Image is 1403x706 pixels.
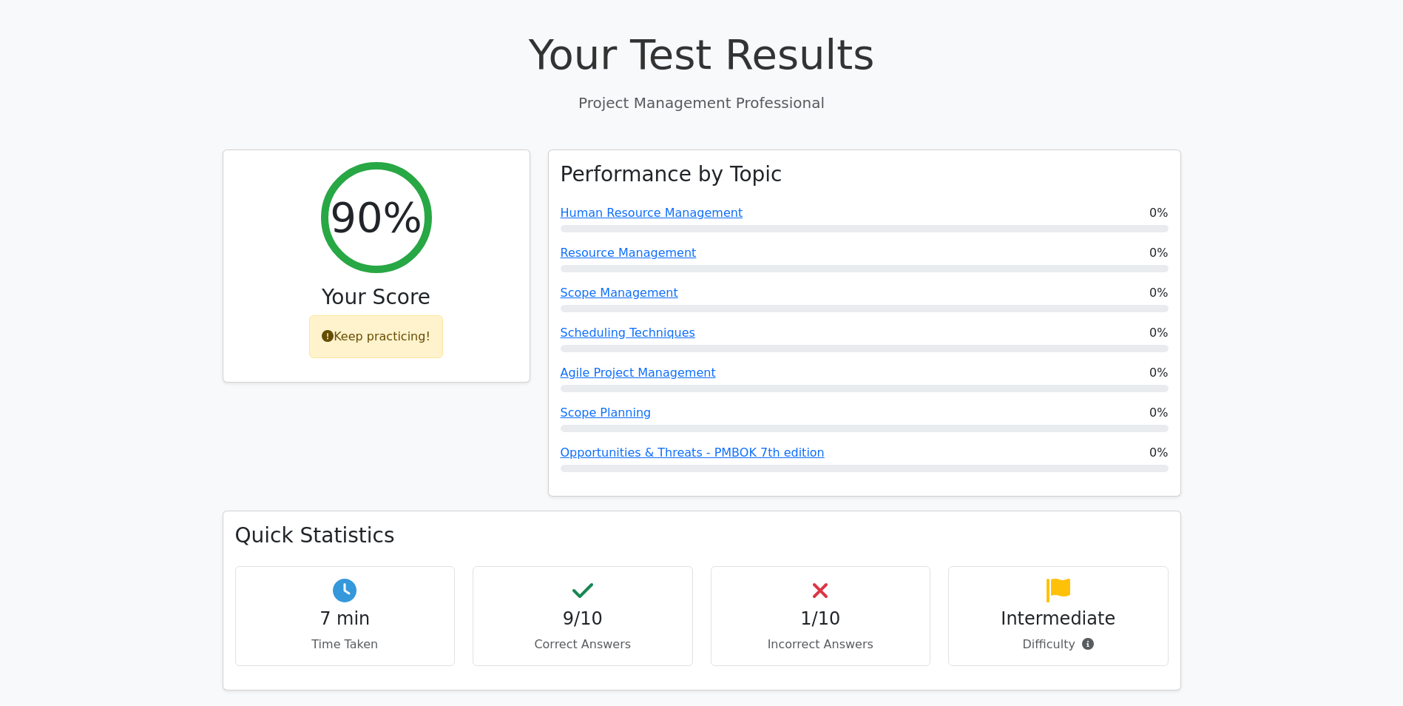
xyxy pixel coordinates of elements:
span: 0% [1149,324,1168,342]
h1: Your Test Results [223,30,1181,79]
h4: Intermediate [961,608,1156,630]
a: Scope Planning [561,406,652,420]
h4: 7 min [248,608,443,630]
p: Project Management Professional [223,92,1181,114]
h4: 1/10 [723,608,919,630]
a: Human Resource Management [561,206,743,220]
h3: Your Score [235,285,518,310]
h3: Quick Statistics [235,523,1169,548]
h2: 90% [330,192,422,242]
span: 0% [1149,204,1168,222]
a: Resource Management [561,246,697,260]
p: Incorrect Answers [723,636,919,653]
span: 0% [1149,404,1168,422]
p: Correct Answers [485,636,680,653]
span: 0% [1149,284,1168,302]
h4: 9/10 [485,608,680,630]
a: Scope Management [561,286,678,300]
a: Agile Project Management [561,366,716,380]
span: 0% [1149,244,1168,262]
span: 0% [1149,444,1168,462]
p: Difficulty [961,636,1156,653]
div: Keep practicing! [309,315,443,358]
a: Opportunities & Threats - PMBOK 7th edition [561,446,825,460]
h3: Performance by Topic [561,162,782,187]
p: Time Taken [248,636,443,653]
span: 0% [1149,364,1168,382]
a: Scheduling Techniques [561,326,695,340]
